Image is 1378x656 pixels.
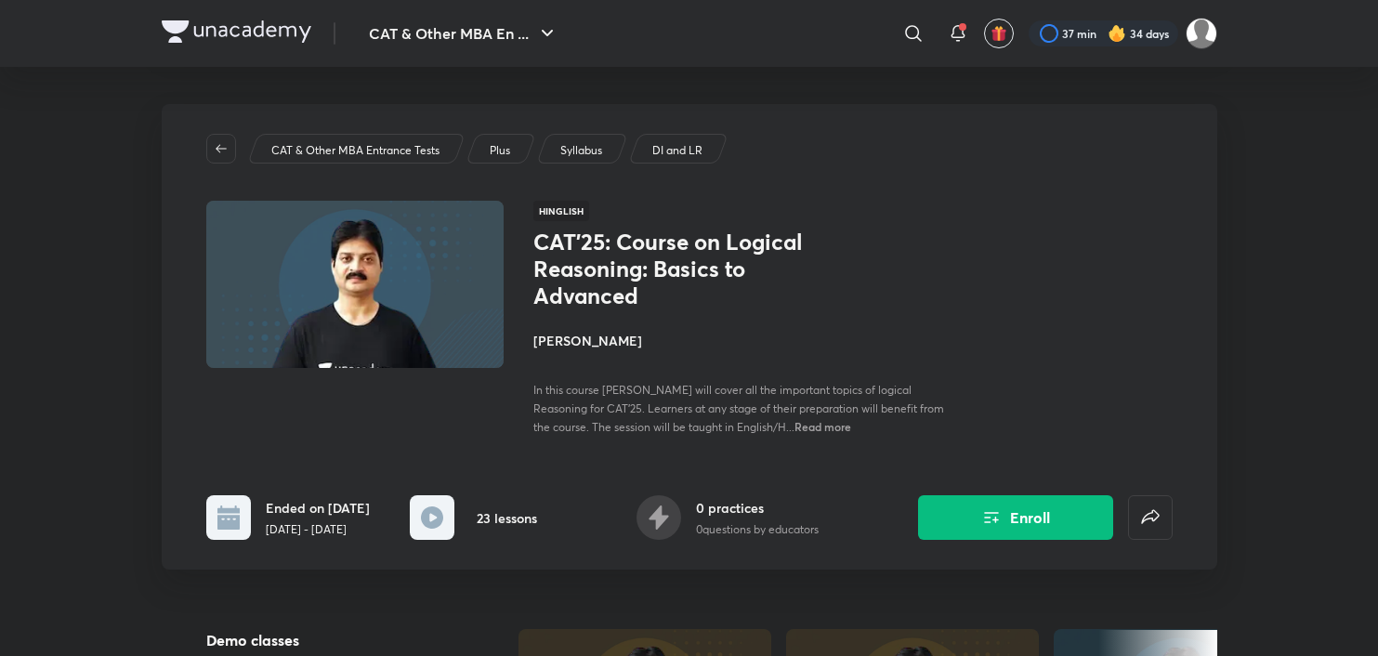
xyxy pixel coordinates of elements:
[918,495,1113,540] button: Enroll
[358,15,570,52] button: CAT & Other MBA En ...
[557,142,605,159] a: Syllabus
[533,331,950,350] h4: [PERSON_NAME]
[560,142,602,159] p: Syllabus
[984,19,1014,48] button: avatar
[266,521,370,538] p: [DATE] - [DATE]
[271,142,440,159] p: CAT & Other MBA Entrance Tests
[1186,18,1217,49] img: Abhishek gupta
[268,142,442,159] a: CAT & Other MBA Entrance Tests
[162,20,311,43] img: Company Logo
[203,199,505,370] img: Thumbnail
[533,201,589,221] span: Hinglish
[533,383,944,434] span: In this course [PERSON_NAME] will cover all the important topics of logical Reasoning for CAT'25....
[266,498,370,518] h6: Ended on [DATE]
[486,142,513,159] a: Plus
[206,629,459,651] h5: Demo classes
[696,521,819,538] p: 0 questions by educators
[477,508,537,528] h6: 23 lessons
[794,419,851,434] span: Read more
[991,25,1007,42] img: avatar
[649,142,705,159] a: DI and LR
[1108,24,1126,43] img: streak
[652,142,702,159] p: DI and LR
[696,498,819,518] h6: 0 practices
[490,142,510,159] p: Plus
[533,229,837,308] h1: CAT'25: Course on Logical Reasoning: Basics to Advanced
[162,20,311,47] a: Company Logo
[1128,495,1173,540] button: false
